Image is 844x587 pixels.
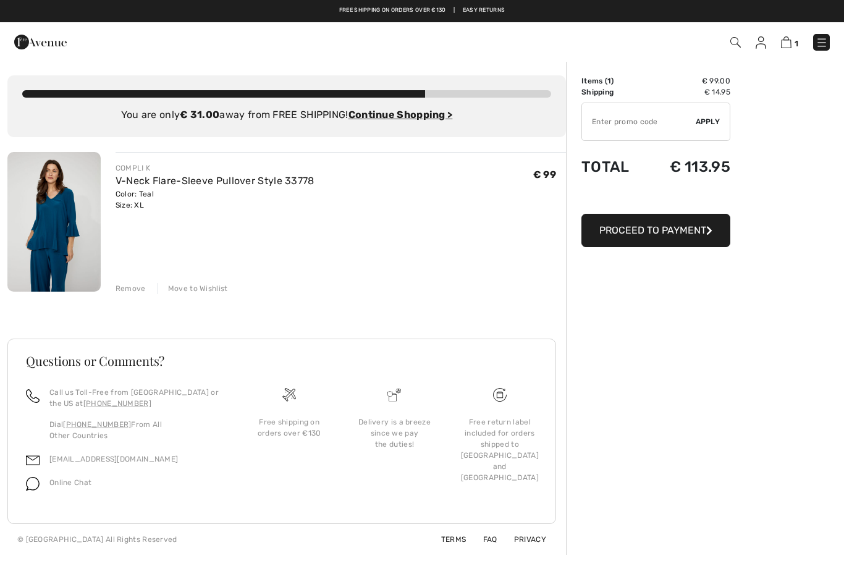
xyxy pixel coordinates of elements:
p: Dial From All Other Countries [49,419,222,441]
span: Apply [696,116,720,127]
a: Terms [426,535,466,544]
td: Shipping [581,87,647,98]
img: Free shipping on orders over &#8364;130 [282,388,296,402]
a: Free shipping on orders over €130 [339,6,446,15]
td: € 113.95 [647,146,730,188]
img: Search [730,37,741,48]
img: Shopping Bag [781,36,791,48]
input: Promo code [582,103,696,140]
a: [PHONE_NUMBER] [83,399,151,408]
img: V-Neck Flare-Sleeve Pullover Style 33778 [7,152,101,292]
span: | [454,6,455,15]
div: Free shipping on orders over €130 [247,416,332,439]
strong: € 31.00 [180,109,219,120]
a: [EMAIL_ADDRESS][DOMAIN_NAME] [49,455,178,463]
iframe: PayPal [581,188,730,209]
img: email [26,454,40,467]
a: Easy Returns [463,6,505,15]
div: Color: Teal Size: XL [116,188,314,211]
div: Delivery is a breeze since we pay the duties! [352,416,437,450]
img: My Info [756,36,766,49]
a: Privacy [499,535,546,544]
img: call [26,389,40,403]
a: 1ère Avenue [14,35,67,47]
span: Proceed to Payment [599,224,706,236]
h3: Questions or Comments? [26,355,538,367]
button: Proceed to Payment [581,214,730,247]
img: Delivery is a breeze since we pay the duties! [387,388,401,402]
span: Online Chat [49,478,91,487]
a: FAQ [468,535,497,544]
div: You are only away from FREE SHIPPING! [22,108,551,122]
img: Free shipping on orders over &#8364;130 [493,388,507,402]
a: V-Neck Flare-Sleeve Pullover Style 33778 [116,175,314,187]
div: Remove [116,283,146,294]
div: Free return label included for orders shipped to [GEOGRAPHIC_DATA] and [GEOGRAPHIC_DATA] [457,416,542,483]
td: € 99.00 [647,75,730,87]
div: COMPLI K [116,163,314,174]
img: chat [26,477,40,491]
td: Total [581,146,647,188]
div: © [GEOGRAPHIC_DATA] All Rights Reserved [17,534,177,545]
a: Continue Shopping > [348,109,453,120]
img: Menu [816,36,828,49]
span: 1 [795,39,798,48]
div: Move to Wishlist [158,283,228,294]
img: 1ère Avenue [14,30,67,54]
a: [PHONE_NUMBER] [63,420,131,429]
td: Items ( ) [581,75,647,87]
span: 1 [607,77,611,85]
a: 1 [781,35,798,49]
td: € 14.95 [647,87,730,98]
span: € 99 [533,169,556,180]
p: Call us Toll-Free from [GEOGRAPHIC_DATA] or the US at [49,387,222,409]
